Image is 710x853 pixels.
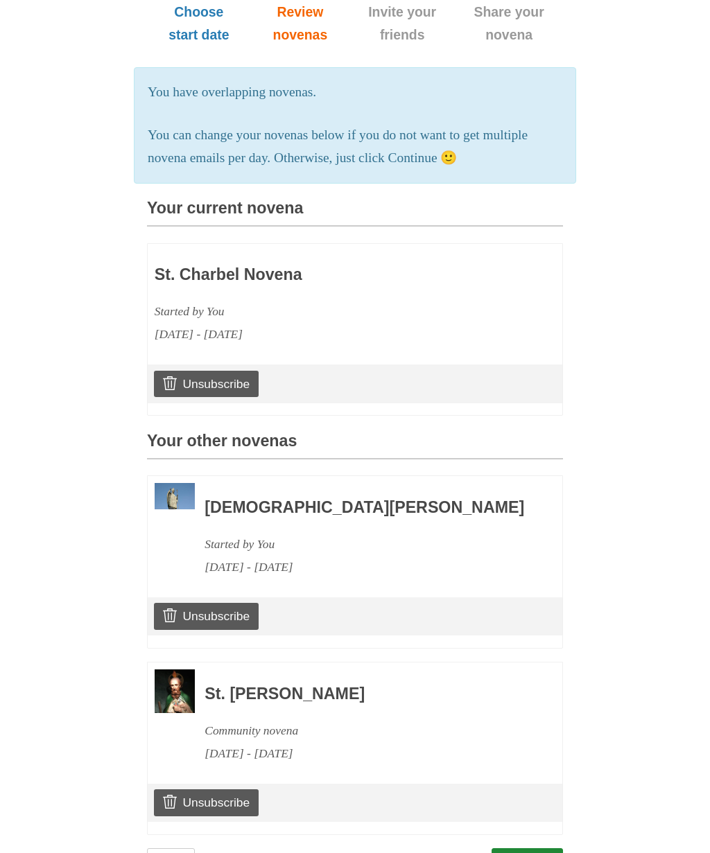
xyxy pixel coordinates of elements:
[154,371,259,397] a: Unsubscribe
[205,499,525,517] h3: [DEMOGRAPHIC_DATA][PERSON_NAME]
[205,556,525,579] div: [DATE] - [DATE]
[205,719,525,742] div: Community novena
[205,742,525,765] div: [DATE] - [DATE]
[205,533,525,556] div: Started by You
[147,200,563,227] h3: Your current novena
[148,81,562,104] p: You have overlapping novenas.
[147,432,563,459] h3: Your other novenas
[148,124,562,170] p: You can change your novenas below if you do not want to get multiple novena emails per day. Other...
[155,300,475,323] div: Started by You
[469,1,549,46] span: Share your novena
[155,483,195,510] img: Novena image
[155,266,475,284] h3: St. Charbel Novena
[161,1,237,46] span: Choose start date
[265,1,336,46] span: Review novenas
[155,669,195,713] img: Novena image
[154,789,259,816] a: Unsubscribe
[155,323,475,346] div: [DATE] - [DATE]
[363,1,441,46] span: Invite your friends
[154,603,259,629] a: Unsubscribe
[205,685,525,703] h3: St. [PERSON_NAME]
